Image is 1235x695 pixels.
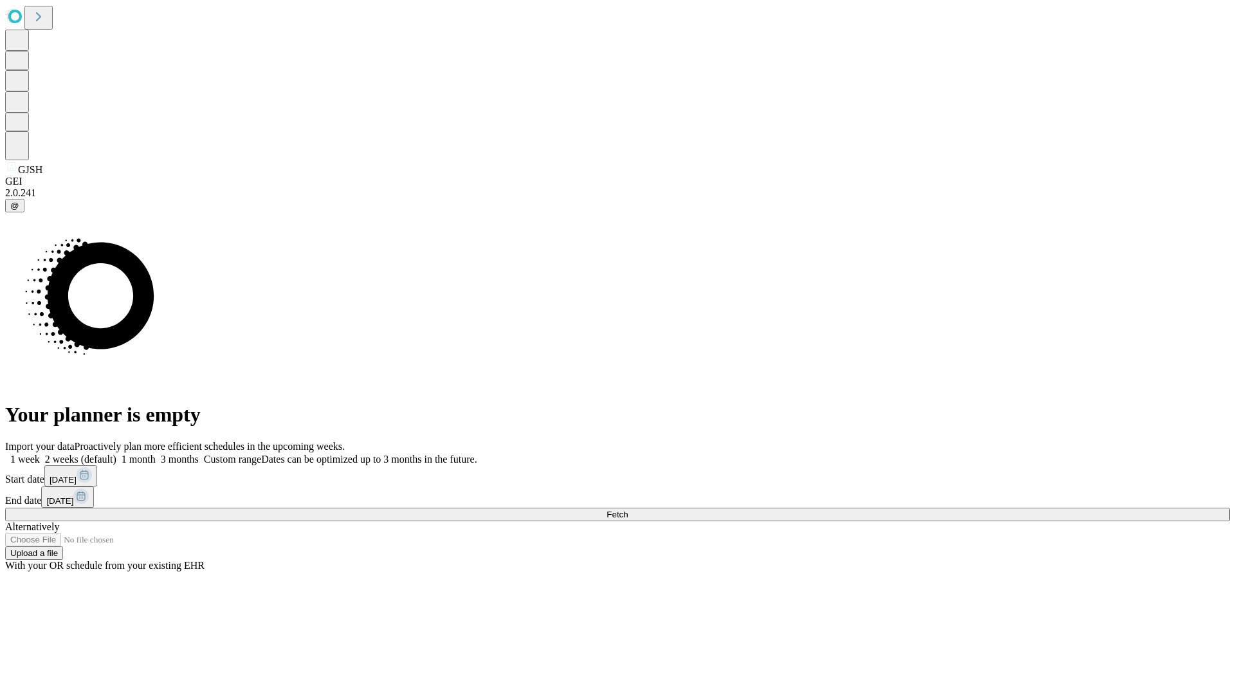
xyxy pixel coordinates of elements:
span: Proactively plan more efficient schedules in the upcoming weeks. [75,441,345,452]
span: Fetch [607,510,628,519]
button: [DATE] [41,486,94,508]
span: 1 month [122,454,156,465]
span: Alternatively [5,521,59,532]
span: Import your data [5,441,75,452]
span: Custom range [204,454,261,465]
span: 2 weeks (default) [45,454,116,465]
button: Upload a file [5,546,63,560]
div: End date [5,486,1230,508]
button: @ [5,199,24,212]
span: With your OR schedule from your existing EHR [5,560,205,571]
button: Fetch [5,508,1230,521]
h1: Your planner is empty [5,403,1230,427]
span: 3 months [161,454,199,465]
span: [DATE] [46,496,73,506]
div: Start date [5,465,1230,486]
button: [DATE] [44,465,97,486]
span: GJSH [18,164,42,175]
span: 1 week [10,454,40,465]
div: GEI [5,176,1230,187]
span: Dates can be optimized up to 3 months in the future. [261,454,477,465]
span: [DATE] [50,475,77,485]
div: 2.0.241 [5,187,1230,199]
span: @ [10,201,19,210]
